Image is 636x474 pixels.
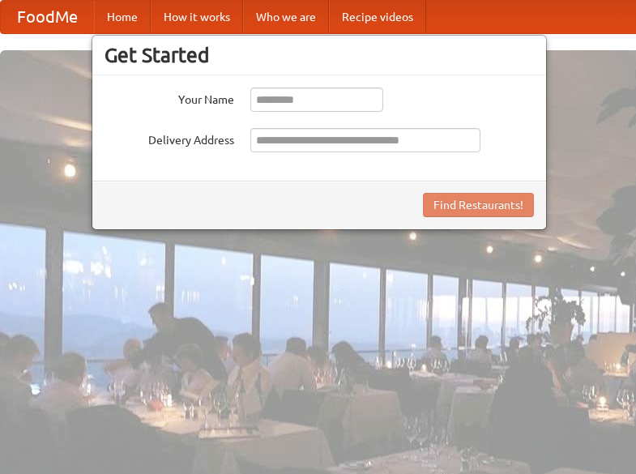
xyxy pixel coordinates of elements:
[94,1,151,33] a: Home
[1,1,94,33] a: FoodMe
[329,1,426,33] a: Recipe videos
[151,1,243,33] a: How it works
[105,43,534,67] h3: Get Started
[105,128,234,148] label: Delivery Address
[423,193,534,217] button: Find Restaurants!
[105,88,234,108] label: Your Name
[243,1,329,33] a: Who we are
